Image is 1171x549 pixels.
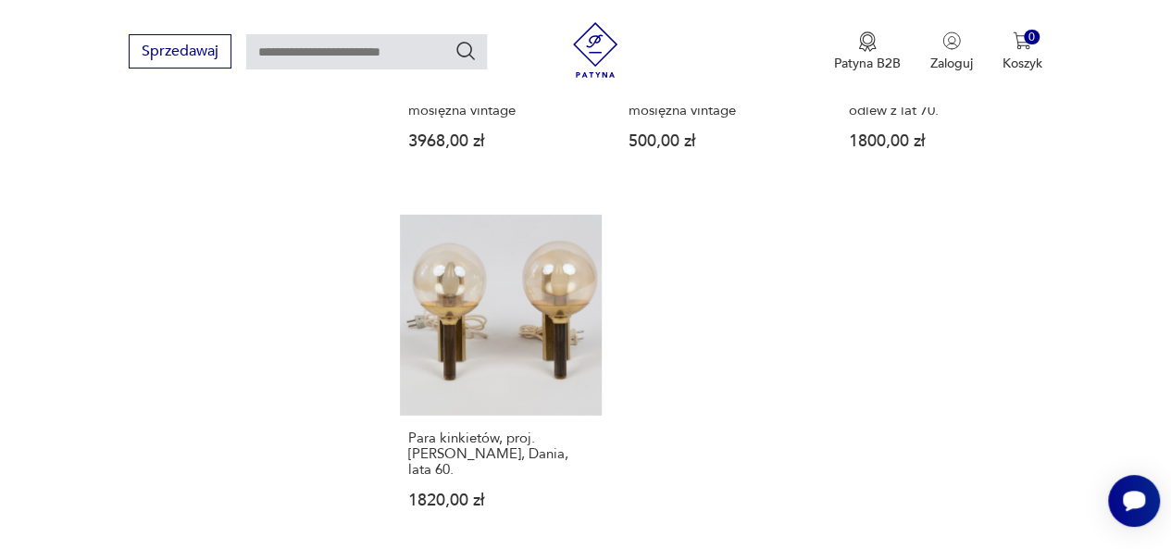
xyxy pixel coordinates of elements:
h3: Lampa stołowa, mosiężna, odlew z lat 70. [849,87,1034,119]
img: Patyna - sklep z meblami i dekoracjami vintage [567,22,623,78]
h3: Lampka podłogowa mosiężna vintage [408,87,593,119]
p: Patyna B2B [834,55,901,72]
button: Szukaj [455,40,477,62]
p: 3968,00 zł [408,133,593,149]
img: Ikonka użytkownika [942,31,961,50]
iframe: Smartsupp widget button [1108,475,1160,527]
img: Ikona medalu [858,31,877,52]
button: Zaloguj [930,31,973,72]
button: 0Koszyk [1003,31,1042,72]
a: Ikona medaluPatyna B2B [834,31,901,72]
h3: Lampka stołowa, biurowa mosiężna vintage [629,87,814,119]
button: Sprzedawaj [129,34,231,69]
p: Koszyk [1003,55,1042,72]
a: Para kinkietów, proj. Svend Mejlstrom, Dania, lata 60.Para kinkietów, proj. [PERSON_NAME], Dania,... [400,215,602,545]
p: 500,00 zł [629,133,814,149]
p: 1820,00 zł [408,493,593,508]
button: Patyna B2B [834,31,901,72]
h3: Para kinkietów, proj. [PERSON_NAME], Dania, lata 60. [408,430,593,478]
img: Ikona koszyka [1013,31,1031,50]
a: Sprzedawaj [129,46,231,59]
div: 0 [1024,30,1040,45]
p: Zaloguj [930,55,973,72]
p: 1800,00 zł [849,133,1034,149]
